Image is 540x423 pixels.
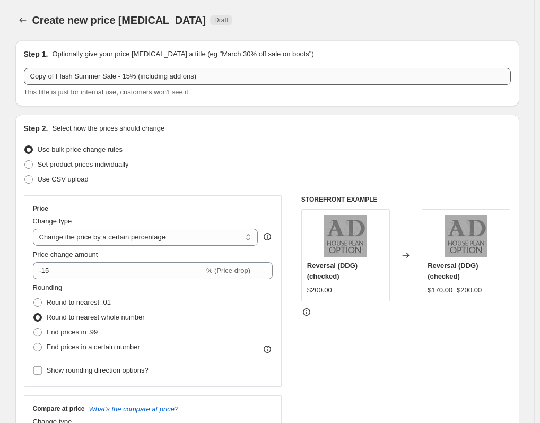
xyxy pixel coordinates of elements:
[47,366,149,374] span: Show rounding direction options?
[52,123,164,134] p: Select how the prices should change
[47,343,140,351] span: End prices in a certain number
[47,298,111,306] span: Round to nearest .01
[38,145,123,153] span: Use bulk price change rules
[307,262,358,280] span: Reversal (DDG) (checked)
[52,49,313,59] p: Optionally give your price [MEDICAL_DATA] a title (eg "March 30% off sale on boots")
[457,285,482,296] strike: $200.00
[33,251,98,258] span: Price change amount
[262,231,273,242] div: help
[33,283,63,291] span: Rounding
[445,215,487,257] img: ADI-default-image-2_ee263e93-b3cd-4fd8-8402-7bb11f95ad3d_80x.jpg
[24,123,48,134] h2: Step 2.
[47,313,145,321] span: Round to nearest whole number
[324,215,367,257] img: ADI-default-image-2_ee263e93-b3cd-4fd8-8402-7bb11f95ad3d_80x.jpg
[24,88,188,96] span: This title is just for internal use, customers won't see it
[15,13,30,28] button: Price change jobs
[38,175,89,183] span: Use CSV upload
[47,328,98,336] span: End prices in .99
[206,266,250,274] span: % (Price drop)
[33,204,48,213] h3: Price
[38,160,129,168] span: Set product prices individually
[301,195,511,204] h6: STOREFRONT EXAMPLE
[89,405,179,413] button: What's the compare at price?
[214,16,228,24] span: Draft
[33,262,204,279] input: -15
[33,217,72,225] span: Change type
[33,404,85,413] h3: Compare at price
[428,285,452,296] div: $170.00
[307,285,332,296] div: $200.00
[24,68,511,85] input: 30% off holiday sale
[428,262,478,280] span: Reversal (DDG) (checked)
[24,49,48,59] h2: Step 1.
[32,14,206,26] span: Create new price [MEDICAL_DATA]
